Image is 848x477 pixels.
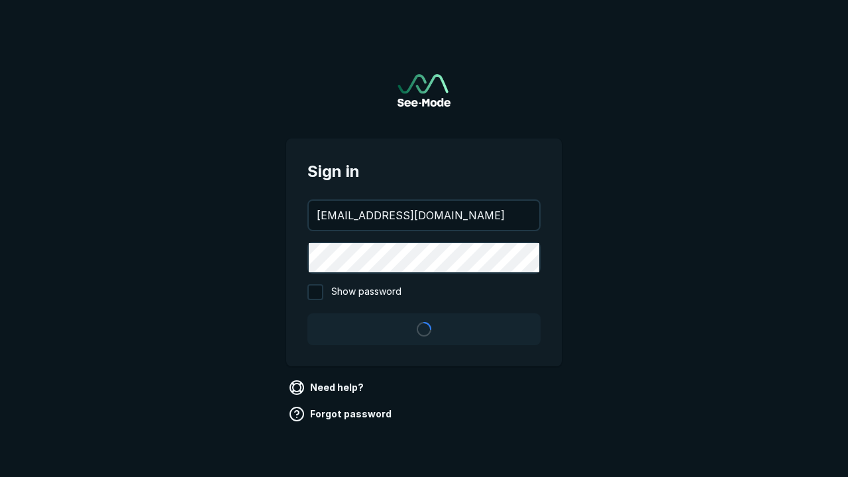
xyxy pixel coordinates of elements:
a: Need help? [286,377,369,398]
input: your@email.com [309,201,539,230]
img: See-Mode Logo [397,74,450,107]
a: Forgot password [286,403,397,425]
a: Go to sign in [397,74,450,107]
span: Sign in [307,160,541,184]
span: Show password [331,284,401,300]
